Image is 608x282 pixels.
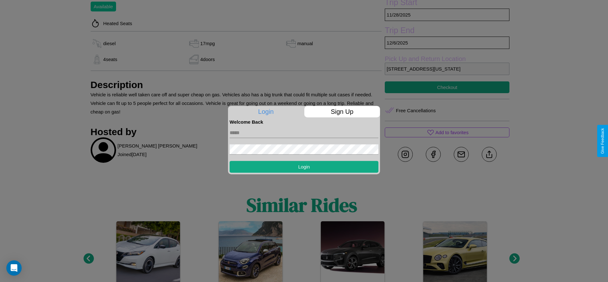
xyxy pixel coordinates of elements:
p: Login [228,106,304,117]
div: Give Feedback [600,128,605,154]
button: Login [230,161,378,173]
div: Open Intercom Messenger [6,260,22,276]
p: Sign Up [304,106,380,117]
h4: Welcome Back [230,119,378,125]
